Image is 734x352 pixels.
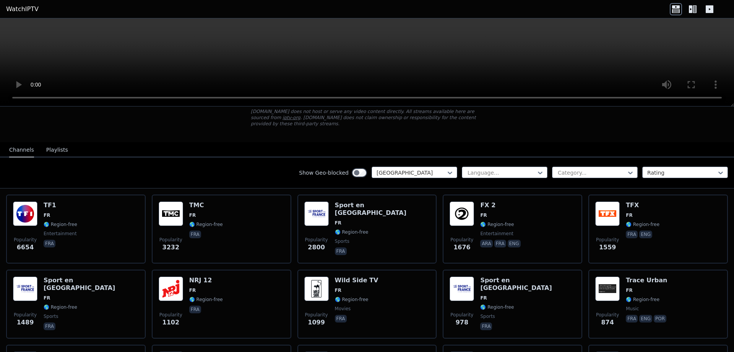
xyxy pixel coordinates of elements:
[508,240,521,247] p: eng
[595,277,620,301] img: Trace Urban
[639,231,652,238] p: eng
[162,318,180,327] span: 1102
[251,108,483,127] p: [DOMAIN_NAME] does not host or serve any video content directly. All streams available here are s...
[283,115,300,120] a: iptv-org
[626,296,659,303] span: 🌎 Region-free
[335,306,351,312] span: movies
[480,240,492,247] p: ara
[626,221,659,228] span: 🌎 Region-free
[480,231,513,237] span: entertainment
[44,277,139,292] h6: Sport en [GEOGRAPHIC_DATA]
[480,221,514,228] span: 🌎 Region-free
[304,277,329,301] img: Wild Side TV
[595,201,620,226] img: TFX
[44,304,77,310] span: 🌎 Region-free
[626,201,659,209] h6: TFX
[305,312,328,318] span: Popularity
[304,201,329,226] img: Sport en France
[639,315,652,323] p: eng
[480,201,522,209] h6: FX 2
[335,296,369,303] span: 🌎 Region-free
[44,212,50,218] span: FR
[159,237,182,243] span: Popularity
[6,5,39,14] a: WatchIPTV
[480,277,575,292] h6: Sport en [GEOGRAPHIC_DATA]
[9,143,34,157] button: Channels
[44,201,77,209] h6: TF1
[305,237,328,243] span: Popularity
[46,143,68,157] button: Playlists
[450,312,473,318] span: Popularity
[626,212,632,218] span: FR
[453,243,471,252] span: 1676
[189,231,201,238] p: fra
[480,212,487,218] span: FR
[17,243,34,252] span: 6654
[654,315,666,323] p: por
[189,277,223,284] h6: NRJ 12
[189,287,196,293] span: FR
[189,296,223,303] span: 🌎 Region-free
[308,318,325,327] span: 1099
[44,231,77,237] span: entertainment
[44,240,55,247] p: fra
[596,312,619,318] span: Popularity
[480,313,495,319] span: sports
[44,221,77,228] span: 🌎 Region-free
[44,313,58,319] span: sports
[162,243,180,252] span: 3232
[335,201,430,217] h6: Sport en [GEOGRAPHIC_DATA]
[189,306,201,313] p: fra
[159,277,183,301] img: NRJ 12
[335,220,341,226] span: FR
[599,243,616,252] span: 1559
[450,201,474,226] img: FX 2
[626,315,638,323] p: fra
[494,240,506,247] p: fra
[626,287,632,293] span: FR
[189,221,223,228] span: 🌎 Region-free
[450,277,474,301] img: Sport en France
[13,277,37,301] img: Sport en France
[335,277,378,284] h6: Wild Side TV
[159,201,183,226] img: TMC
[335,247,347,255] p: fra
[450,237,473,243] span: Popularity
[335,287,341,293] span: FR
[626,306,639,312] span: music
[456,318,468,327] span: 978
[44,323,55,330] p: fra
[626,277,668,284] h6: Trace Urban
[335,315,347,323] p: fra
[299,169,349,177] label: Show Geo-blocked
[626,231,638,238] p: fra
[335,238,349,244] span: sports
[189,201,223,209] h6: TMC
[601,318,614,327] span: 874
[480,304,514,310] span: 🌎 Region-free
[44,295,50,301] span: FR
[17,318,34,327] span: 1489
[14,237,37,243] span: Popularity
[596,237,619,243] span: Popularity
[189,212,196,218] span: FR
[335,229,369,235] span: 🌎 Region-free
[13,201,37,226] img: TF1
[14,312,37,318] span: Popularity
[308,243,325,252] span: 2800
[159,312,182,318] span: Popularity
[480,295,487,301] span: FR
[480,323,492,330] p: fra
